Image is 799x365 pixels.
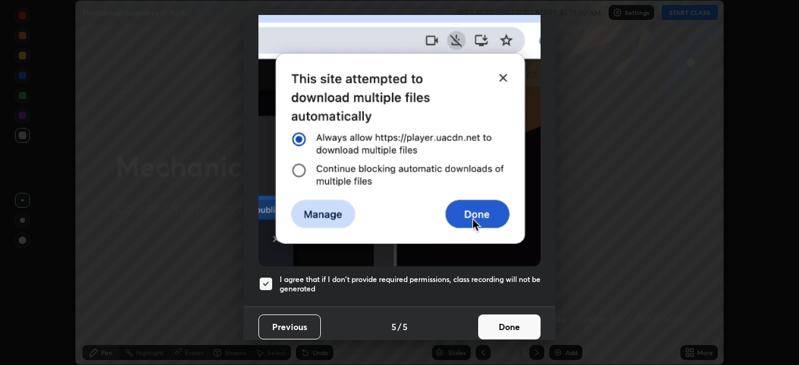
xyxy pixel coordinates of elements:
[398,320,401,333] h4: /
[478,314,541,339] button: Done
[280,275,541,294] h5: I agree that if I don't provide required permissions, class recording will not be generated
[258,314,321,339] button: Previous
[391,320,396,333] h4: 5
[403,320,408,333] h4: 5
